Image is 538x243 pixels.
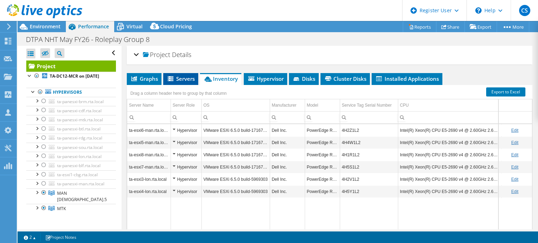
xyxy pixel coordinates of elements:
[171,124,201,136] td: Column Server Role, Value Hypervisor
[270,124,305,136] td: Column Manufacturer, Value Dell Inc.
[305,99,340,112] td: Model Column
[204,75,238,82] span: Inventory
[171,149,201,161] td: Column Server Role, Value Hypervisor
[340,185,398,198] td: Column Service Tag Serial Number, Value 4H5Y1L2
[26,161,116,170] a: ta-panesxi-blf.rta.local
[171,136,201,149] td: Column Server Role, Value Hypervisor
[270,99,305,112] td: Manufacturer Column
[305,173,340,185] td: Column Model, Value PowerEdge R630
[340,173,398,185] td: Column Service Tag Serial Number, Value 4H2V1L2
[43,228,116,237] div: Shared Cluster Disks
[511,128,518,133] a: Edit
[26,124,116,134] a: ta-panesxi-btl.rta.local
[127,99,171,112] td: Server Name Column
[171,161,201,173] td: Column Server Role, Value Hypervisor
[129,88,228,98] div: Drag a column header here to group by that column
[511,165,518,170] a: Edit
[57,172,98,178] span: ta-esxi1-cbg.rta.local
[127,173,171,185] td: Column Server Name, Value ta-esxi3-lon.rta.local
[57,144,103,150] span: ta-panesxi-sou.rta.local
[398,161,501,173] td: Column CPU, Value Intel(R) Xeon(R) CPU E5-2690 v4 @ 2.60GHz 2.60 GHz
[78,23,109,30] span: Performance
[292,75,315,82] span: Disks
[201,111,270,123] td: Column OS, Filter cell
[173,126,200,135] div: Hypervisor
[26,106,116,115] a: ta-panesxi-cdf.rta.local
[340,149,398,161] td: Column Service Tag Serial Number, Value 4H1R1L2
[475,7,482,14] svg: \n
[171,185,201,198] td: Column Server Role, Value Hypervisor
[26,179,116,188] a: ta-panesxi-man.rta.local
[172,50,191,59] span: Details
[127,111,171,123] td: Column Server Name, Filter cell
[307,101,318,109] div: Model
[57,206,66,212] span: MTK
[26,188,116,204] a: MAN 6.5
[398,185,501,198] td: Column CPU, Value Intel(R) Xeon(R) CPU E5-2690 v4 @ 2.60GHz 2.60 GHz
[40,233,81,242] a: Project Notes
[160,23,192,30] span: Cloud Pricing
[57,190,107,202] span: MAN [DEMOGRAPHIC_DATA].5
[171,173,201,185] td: Column Server Role, Value Hypervisor
[57,135,102,141] span: ta-panesxi-rdg.rta.local
[398,149,501,161] td: Column CPU, Value Intel(R) Xeon(R) CPU E5-2690 v4 @ 2.60GHz 2.60 GHz
[173,175,200,184] div: Hypervisor
[26,204,116,213] a: MTK
[464,21,497,32] a: Export
[143,51,170,58] span: Project
[398,99,501,112] td: CPU Column
[497,21,529,32] a: More
[26,60,116,72] a: Project
[26,134,116,143] a: ta-panesxi-rdg.rta.local
[270,149,305,161] td: Column Manufacturer, Value Dell Inc.
[305,124,340,136] td: Column Model, Value PowerEdge R630
[173,187,200,196] div: Hypervisor
[57,117,103,123] span: ta-panesxi-mtk.rta.local
[340,111,398,123] td: Column Service Tag Serial Number, Filter cell
[201,136,270,149] td: Column OS, Value VMware ESXi 6.5.0 build-17167537
[204,101,209,109] div: OS
[173,163,200,171] div: Hypervisor
[511,189,518,194] a: Edit
[57,108,102,114] span: ta-panesxi-cdf.rta.local
[519,5,530,16] span: CS
[26,143,116,152] a: ta-panesxi-sou.rta.local
[26,115,116,124] a: ta-panesxi-mtk.rta.local
[486,87,525,97] a: Export to Excel
[57,126,101,132] span: ta-panesxi-btl.rta.local
[305,161,340,173] td: Column Model, Value PowerEdge R630
[127,136,171,149] td: Column Server Name, Value ta-esxi5-man.rta.local
[305,111,340,123] td: Column Model, Filter cell
[127,124,171,136] td: Column Server Name, Value ta-esxi6-man.rta.local
[511,152,518,157] a: Edit
[130,75,158,82] span: Graphs
[30,23,61,30] span: Environment
[26,72,116,81] a: TA-DC12-MCR on [DATE]
[26,88,116,97] a: Hypervisors
[201,149,270,161] td: Column OS, Value VMware ESXi 6.5.0 build-17167537
[305,149,340,161] td: Column Model, Value PowerEdge R630
[171,111,201,123] td: Column Server Role, Filter cell
[126,23,143,30] span: Virtual
[201,161,270,173] td: Column OS, Value VMware ESXi 6.5.0 build-17167537
[436,21,465,32] a: Share
[375,75,439,82] span: Installed Applications
[398,111,501,123] td: Column CPU, Filter cell
[324,75,366,82] span: Cluster Disks
[19,233,41,242] a: 2
[511,177,518,182] a: Edit
[403,21,436,32] a: Reports
[26,97,116,106] a: ta-panesxi-brm.rta.local
[398,124,501,136] td: Column CPU, Value Intel(R) Xeon(R) CPU E5-2690 v4 @ 2.60GHz 2.60 GHz
[173,138,200,147] div: Hypervisor
[57,99,104,105] span: ta-panesxi-brm.rta.local
[398,136,501,149] td: Column CPU, Value Intel(R) Xeon(R) CPU E5-2690 v4 @ 2.60GHz 2.60 GHz
[201,173,270,185] td: Column OS, Value VMware ESXi 6.5.0 build-5969303
[400,101,409,109] div: CPU
[270,185,305,198] td: Column Manufacturer, Value Dell Inc.
[340,161,398,173] td: Column Service Tag Serial Number, Value 4H5S1L2
[340,136,398,149] td: Column Service Tag Serial Number, Value 4H4W1L2
[57,163,101,169] span: ta-panesxi-blf.rta.local
[270,173,305,185] td: Column Manufacturer, Value Dell Inc.
[340,99,398,112] td: Service Tag Serial Number Column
